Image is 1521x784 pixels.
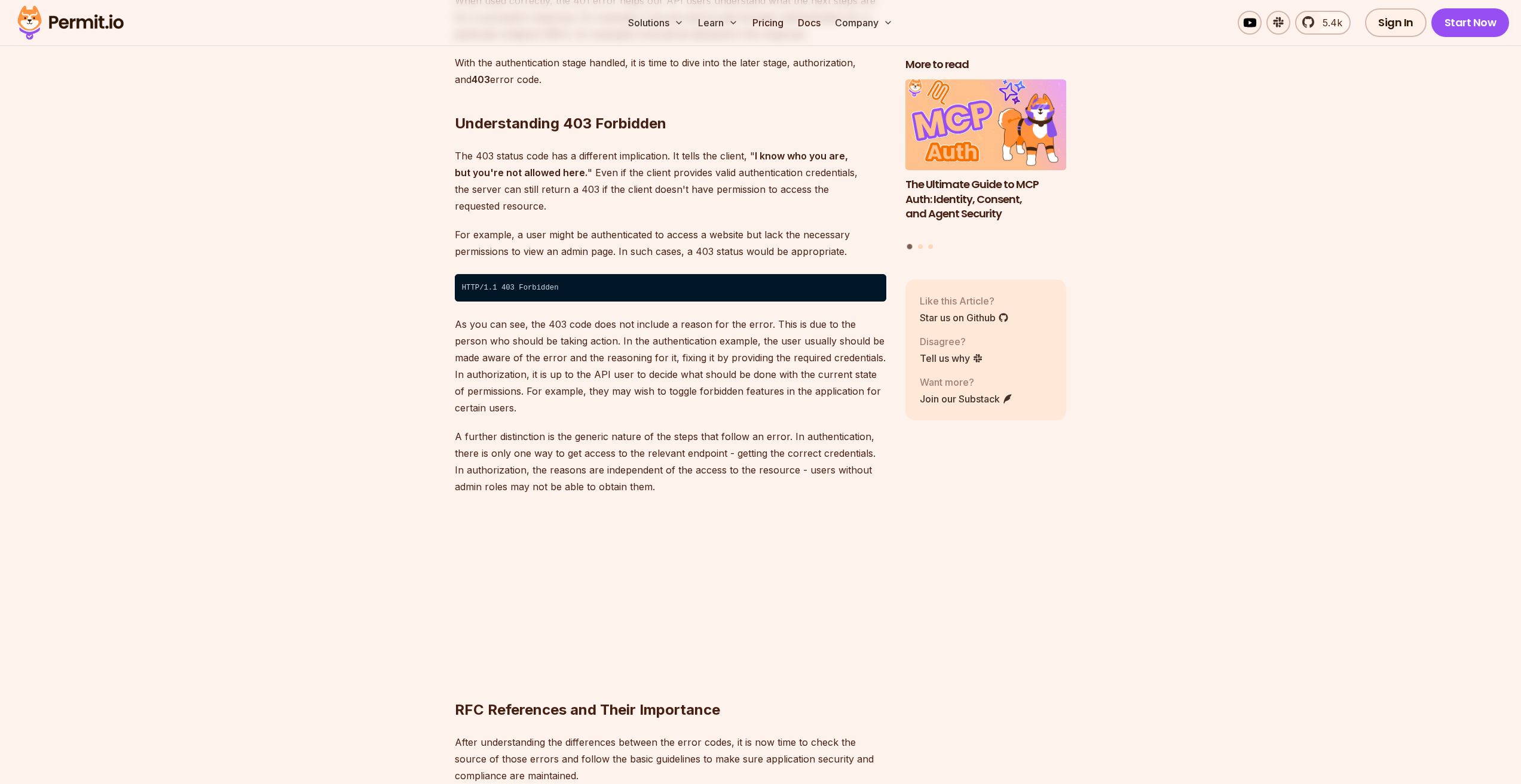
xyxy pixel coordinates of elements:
iframe: https://lu.ma/embed/calendar/cal-osivJJtYL9hKgx6/events [455,507,813,686]
a: Docs [793,11,825,35]
button: Company [830,11,898,35]
a: 5.4k [1295,11,1351,35]
p: For example, a user might be authenticated to access a website but lack the necessary permissions... [455,226,886,260]
button: Go to slide 3 [928,244,933,248]
img: The Ultimate Guide to MCP Auth: Identity, Consent, and Agent Security [905,79,1067,170]
p: With the authentication stage handled, it is time to dive into the later stage, authorization, an... [455,54,886,88]
strong: 403 [472,73,490,85]
p: Like this Article? [920,293,1009,308]
a: Join our Substack [920,391,1013,405]
h2: RFC References and Their Importance [455,653,886,720]
h2: More to read [905,57,1067,72]
p: The 403 status code has a different implication. It tells the client, " " Even if the client prov... [455,147,886,214]
span: 5.4k [1315,16,1342,30]
p: After understanding the differences between the error codes, it is now time to check the source o... [455,734,886,784]
a: Start Now [1431,8,1510,37]
p: A further distinction is the generic nature of the steps that follow an error. In authentication,... [455,428,886,495]
p: Want more? [920,374,1013,389]
p: Disagree? [920,334,983,348]
button: Solutions [623,11,688,35]
div: Posts [905,79,1067,251]
a: Tell us why [920,351,983,365]
button: Learn [693,11,743,35]
button: Go to slide 1 [907,244,913,249]
button: Go to slide 2 [918,244,923,248]
p: As you can see, the 403 code does not include a reason for the error. This is due to the person w... [455,316,886,416]
code: HTTP/1.1 403 Forbidden [455,274,886,302]
a: Sign In [1365,8,1427,37]
a: Pricing [748,11,788,35]
h2: Understanding 403 Forbidden [455,66,886,133]
li: 1 of 3 [905,79,1067,236]
a: Star us on Github [920,310,1009,324]
h3: The Ultimate Guide to MCP Auth: Identity, Consent, and Agent Security [905,177,1067,221]
img: Permit logo [12,2,129,43]
a: The Ultimate Guide to MCP Auth: Identity, Consent, and Agent SecurityThe Ultimate Guide to MCP Au... [905,79,1067,236]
